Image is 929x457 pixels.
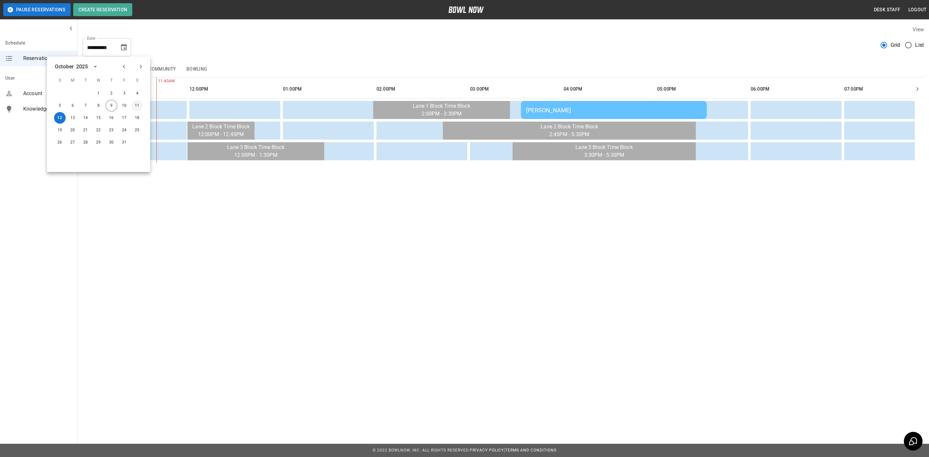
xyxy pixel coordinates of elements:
span: T [80,74,92,87]
button: Oct 2, 2025 [106,88,117,99]
button: Oct 6, 2025 [67,100,79,112]
button: Oct 4, 2025 [132,88,143,99]
span: S [132,74,143,87]
span: © 2022 BowlNow, Inc. All Rights Reserved. [373,448,470,452]
th: 12:00PM [189,80,280,98]
button: Desk Staff [871,4,903,16]
button: Oct 24, 2025 [119,124,130,136]
button: Oct 30, 2025 [106,137,117,148]
button: Oct 7, 2025 [80,100,92,112]
img: logo [448,6,484,13]
button: Oct 28, 2025 [80,137,92,148]
button: Oct 18, 2025 [132,112,143,124]
button: Oct 26, 2025 [54,137,66,148]
button: Oct 15, 2025 [93,112,105,124]
button: Community [143,62,181,77]
button: Oct 25, 2025 [132,124,143,136]
button: Choose date, selected date is Oct 12, 2025 [117,41,130,54]
span: F [119,74,130,87]
button: Oct 8, 2025 [93,100,105,112]
span: Account [23,90,72,97]
button: Create Reservation [73,3,132,16]
a: Terms and Conditions [505,448,556,452]
button: Next month [135,61,146,72]
button: Pause Reservations [3,3,71,16]
label: View [913,26,924,33]
button: Oct 27, 2025 [67,137,79,148]
button: Oct 12, 2025 [54,112,66,124]
span: Knowledge Base [23,105,72,113]
button: Oct 16, 2025 [106,112,117,124]
button: Previous month [119,61,130,72]
span: M [67,74,79,87]
div: inventory tabs [83,62,924,77]
span: S [54,74,66,87]
button: Oct 5, 2025 [54,100,66,112]
button: Oct 10, 2025 [119,100,130,112]
div: 2025 [76,63,88,71]
button: Oct 13, 2025 [67,112,79,124]
button: Oct 23, 2025 [106,124,117,136]
button: Oct 11, 2025 [132,100,143,112]
span: T [106,74,117,87]
span: 11:40AM [156,78,158,84]
a: Privacy Policy [470,448,504,452]
span: Grid [891,41,900,49]
div: October [55,63,74,71]
span: Reservations [23,55,72,62]
button: Oct 1, 2025 [93,88,105,99]
button: Oct 29, 2025 [93,137,105,148]
button: Logout [906,4,929,16]
button: Oct 31, 2025 [119,137,130,148]
button: calendar view is open, switch to year view [90,61,101,72]
span: List [915,41,924,49]
button: Oct 19, 2025 [54,124,66,136]
button: Oct 22, 2025 [93,124,105,136]
button: Oct 14, 2025 [80,112,92,124]
button: Oct 21, 2025 [80,124,92,136]
button: Oct 3, 2025 [119,88,130,99]
span: W [93,74,105,87]
div: [PERSON_NAME] [526,107,702,114]
button: Oct 9, 2025 [106,100,117,112]
button: Oct 17, 2025 [119,112,130,124]
button: Bowling [181,62,213,77]
button: Oct 20, 2025 [67,124,79,136]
